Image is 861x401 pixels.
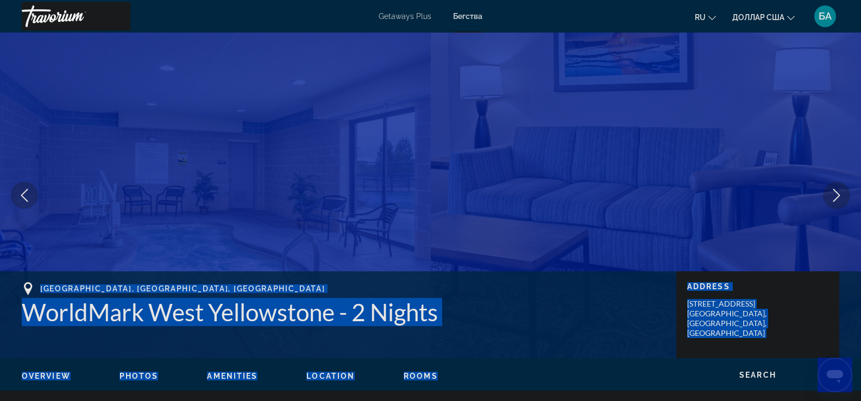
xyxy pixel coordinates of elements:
[695,13,706,22] font: ru
[22,298,665,326] h1: WorldMark West Yellowstone - 2 Nights
[676,358,839,392] button: Search
[404,371,438,381] button: Rooms
[379,12,431,21] a: Getaways Plus
[687,282,828,291] p: Address
[453,12,482,21] a: Бегства
[739,371,776,379] span: Search
[22,371,71,381] button: Overview
[207,372,257,380] span: Amenities
[306,372,355,380] span: Location
[207,371,257,381] button: Amenities
[687,299,774,338] p: [STREET_ADDRESS] [GEOGRAPHIC_DATA], [GEOGRAPHIC_DATA], [GEOGRAPHIC_DATA]
[22,2,130,30] a: Травориум
[695,9,716,25] button: Изменить язык
[22,372,71,380] span: Overview
[732,9,795,25] button: Изменить валюту
[818,358,852,392] iframe: Кнопка для запуска окна сообщений
[306,371,355,381] button: Location
[811,5,839,28] button: Меню пользователя
[823,182,850,209] button: Next image
[40,284,325,293] span: [GEOGRAPHIC_DATA], [GEOGRAPHIC_DATA], [GEOGRAPHIC_DATA]
[404,372,438,380] span: Rooms
[120,371,159,381] button: Photos
[819,10,832,22] font: БА
[11,182,38,209] button: Previous image
[732,13,784,22] font: доллар США
[120,372,159,380] span: Photos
